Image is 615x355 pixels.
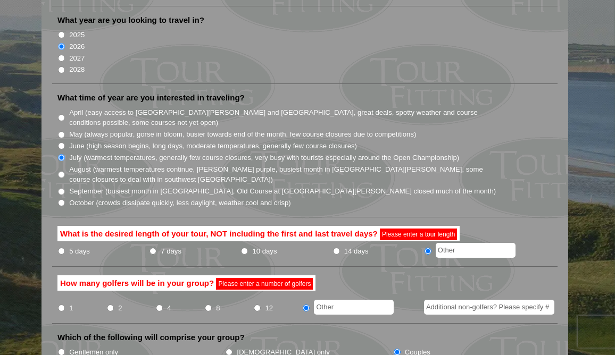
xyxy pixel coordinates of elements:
label: 10 days [253,246,277,257]
label: October (crowds dissipate quickly, less daylight, weather cool and crisp) [69,198,291,208]
label: 14 days [344,246,369,257]
label: April (easy access to [GEOGRAPHIC_DATA][PERSON_NAME] and [GEOGRAPHIC_DATA], great deals, spotty w... [69,107,497,128]
label: 7 days [161,246,181,257]
label: 12 [265,303,273,314]
label: 4 [167,303,171,314]
label: 2 [118,303,122,314]
label: How many golfers will be in your group? [57,275,315,291]
label: August (warmest temperatures continue, [PERSON_NAME] purple, busiest month in [GEOGRAPHIC_DATA][P... [69,164,497,185]
input: Other [314,300,394,315]
label: July (warmest temperatures, generally few course closures, very busy with tourists especially aro... [69,153,459,163]
label: 2025 [69,30,85,40]
label: Which of the following will comprise your group? [57,332,245,343]
label: 1 [69,303,73,314]
input: Additional non-golfers? Please specify # [424,300,554,315]
span: Please enter a tour length [380,229,457,240]
label: June (high season begins, long days, moderate temperatures, generally few course closures) [69,141,357,151]
label: 5 days [69,246,90,257]
label: What is the desired length of your tour, NOT including the first and last travel days? [57,226,460,242]
label: 8 [216,303,220,314]
label: May (always popular, gorse in bloom, busier towards end of the month, few course closures due to ... [69,129,416,140]
label: What time of year are you interested in traveling? [57,92,245,103]
label: 2028 [69,64,85,75]
label: What year are you looking to travel in? [57,15,204,26]
label: September (busiest month in [GEOGRAPHIC_DATA], Old Course at [GEOGRAPHIC_DATA][PERSON_NAME] close... [69,186,496,197]
label: 2026 [69,41,85,52]
span: Please enter a number of golfers [216,278,313,290]
input: Other [436,243,516,258]
label: 2027 [69,53,85,64]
